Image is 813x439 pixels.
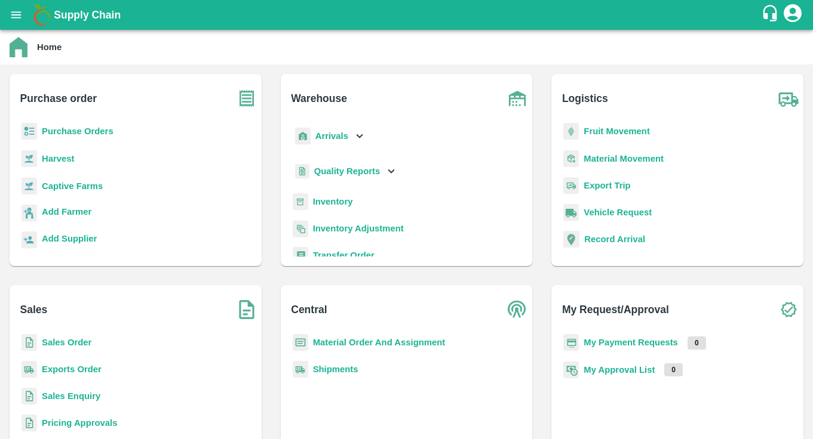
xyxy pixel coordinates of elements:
b: Logistics [562,90,608,107]
img: truck [774,84,803,113]
img: reciept [22,123,37,140]
img: centralMaterial [293,334,308,351]
b: Add Farmer [42,207,91,217]
b: Arrivals [315,131,348,141]
img: approval [563,361,579,379]
div: customer-support [761,4,782,26]
a: My Payment Requests [584,338,678,347]
img: inventory [293,220,308,237]
img: harvest [22,150,37,168]
img: home [10,37,27,57]
img: central [502,295,532,324]
div: Arrivals [293,123,367,150]
b: Add Supplier [42,234,97,243]
a: Harvest [42,154,74,163]
a: Vehicle Request [584,208,652,217]
a: Add Farmer [42,205,91,221]
a: Sales Enquiry [42,391,100,401]
a: Fruit Movement [584,126,650,136]
a: Transfer Order [313,251,375,260]
img: delivery [563,177,579,194]
img: supplier [22,231,37,249]
a: Inventory Adjustment [313,224,404,233]
img: whTransfer [293,247,308,264]
img: sales [22,415,37,432]
button: open drawer [2,1,30,29]
img: sales [22,388,37,405]
img: qualityReport [295,164,309,179]
a: Export Trip [584,181,630,190]
img: material [563,150,579,168]
img: recordArrival [563,231,579,248]
b: Home [37,42,62,52]
img: whArrival [295,128,311,145]
a: Purchase Orders [42,126,113,136]
p: 0 [664,363,683,376]
a: Inventory [313,197,353,206]
a: Record Arrival [584,234,645,244]
b: Sales [20,301,48,318]
img: warehouse [502,84,532,113]
b: Quality Reports [314,166,381,176]
img: soSales [232,295,262,324]
a: Exports Order [42,364,102,374]
img: check [774,295,803,324]
b: Warehouse [291,90,347,107]
a: Add Supplier [42,232,97,248]
a: Shipments [313,364,358,374]
img: payment [563,334,579,351]
img: harvest [22,177,37,195]
img: purchase [232,84,262,113]
img: fruit [563,123,579,140]
a: Material Movement [584,154,664,163]
img: shipments [293,361,308,378]
a: Pricing Approvals [42,418,117,428]
b: Supply Chain [54,9,121,21]
p: 0 [688,336,706,350]
img: sales [22,334,37,351]
b: My Request/Approval [562,301,669,318]
a: Sales Order [42,338,91,347]
a: My Approval List [584,365,655,375]
img: vehicle [563,204,579,221]
div: Quality Reports [293,159,398,184]
img: shipments [22,361,37,378]
a: Captive Farms [42,181,103,191]
img: logo [30,3,54,27]
a: Supply Chain [54,7,761,23]
a: Material Order And Assignment [313,338,446,347]
b: Central [291,301,327,318]
div: account of current user [782,2,803,27]
img: farmer [22,205,37,222]
b: Purchase order [20,90,97,107]
img: whInventory [293,193,308,211]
